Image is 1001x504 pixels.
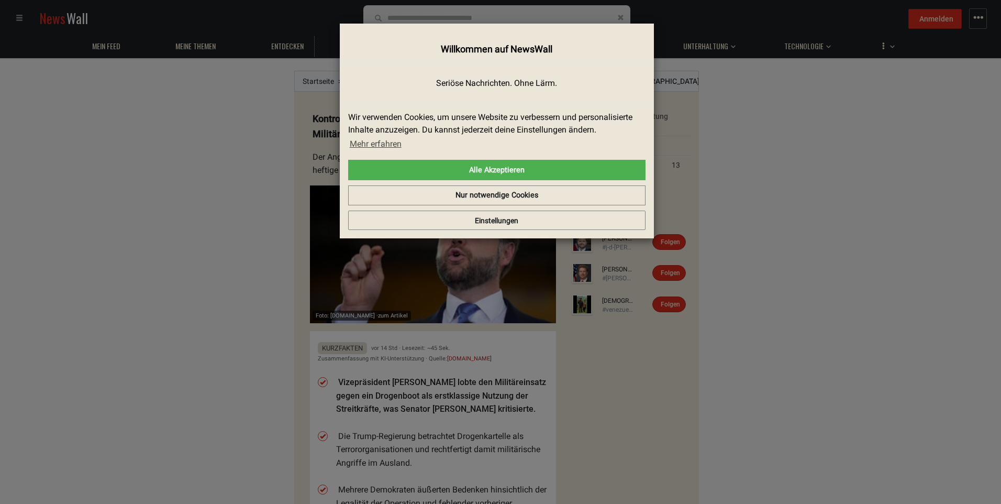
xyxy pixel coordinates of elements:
p: Seriöse Nachrichten. Ohne Lärm. [348,78,646,90]
span: Wir verwenden Cookies, um unsere Website zu verbessern und personalisierte Inhalte anzuzeigen. Du... [348,111,637,152]
a: deny cookies [348,185,646,205]
a: allow cookies [348,160,646,181]
div: cookieconsent [348,111,646,205]
a: learn more about cookies [348,136,403,152]
h4: Willkommen auf NewsWall [348,42,646,56]
button: Einstellungen [348,211,646,231]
